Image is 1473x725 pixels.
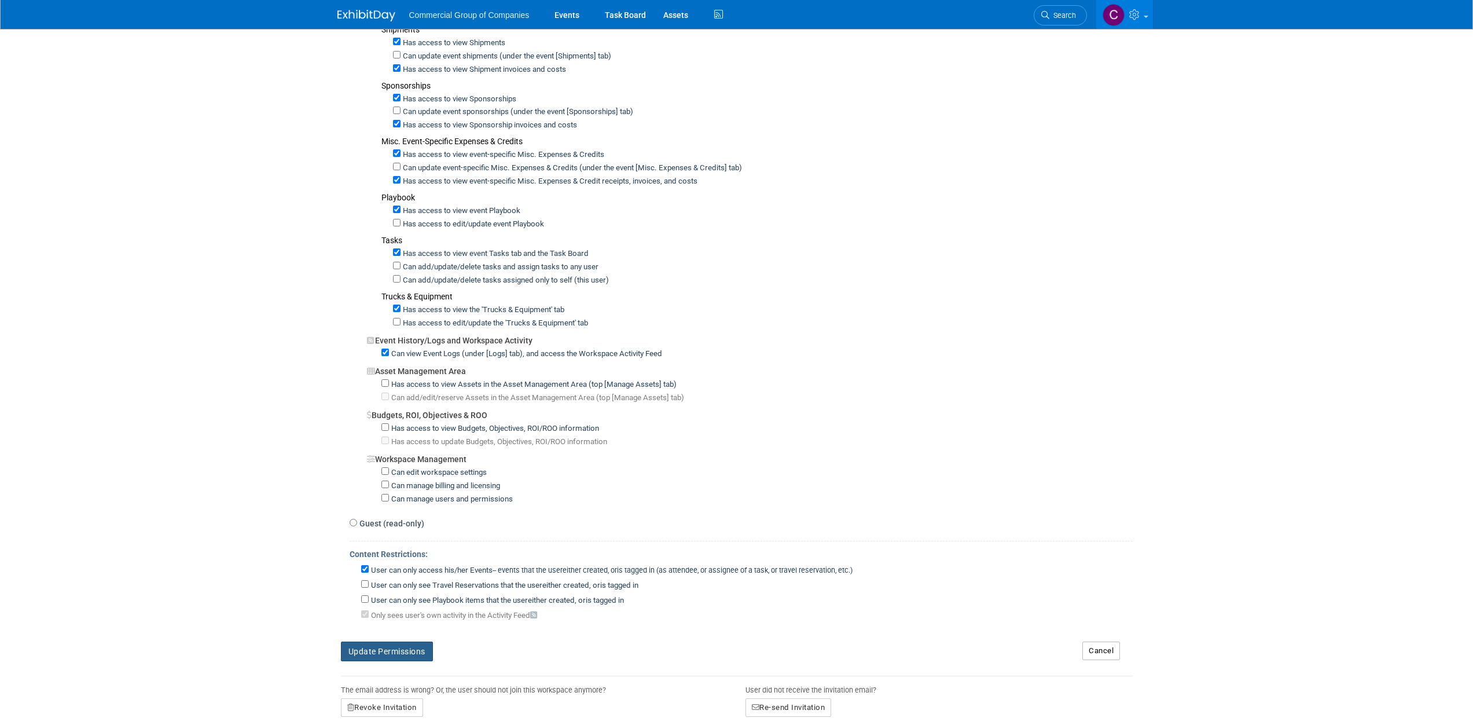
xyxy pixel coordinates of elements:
[401,38,505,49] label: Has access to view Shipments
[389,481,500,492] label: Can manage billing and licensing
[493,566,853,574] span: -- events that the user is tagged in (as attendee, or assignee of a task, or travel reservation, ...
[401,94,516,105] label: Has access to view Sponsorships
[401,248,589,259] label: Has access to view event Tasks tab and the Task Board
[528,596,586,605] span: either created, or
[389,393,684,404] label: Can add/edit/reserve Assets in the Asset Management Area (top [Manage Assets] tab)
[367,360,1133,377] div: Asset Management Area
[401,305,564,316] label: Has access to view the 'Trucks & Equipment' tab
[337,10,395,21] img: ExhibitDay
[389,423,599,434] label: Has access to view Budgets, Objectives, ROI/ROO information
[341,676,728,698] div: The email address is wrong? Or, the user should not join this workspace anymore?
[369,595,624,606] label: User can only see Playbook items that the user is tagged in
[369,580,638,591] label: User can only see Travel Reservations that the user is tagged in
[401,318,588,329] label: Has access to edit/update the 'Trucks & Equipment' tab
[401,51,611,62] label: Can update event shipments (under the event [Shipments] tab)
[401,206,520,217] label: Has access to view event Playbook
[389,437,607,448] label: Has access to update Budgets, Objectives, ROI/ROO information
[369,610,537,621] label: Only sees user's own activity in the Activity Feed
[745,676,1133,698] div: User did not receive the invitation email?
[745,698,832,717] button: Re-send Invitation
[401,107,633,118] label: Can update event sponsorships (under the event [Sponsorships] tab)
[401,163,742,174] label: Can update event-specific Misc. Expenses & Credits (under the event [Misc. Expenses & Credits] tab)
[367,404,1133,421] div: Budgets, ROI, Objectives & ROO
[563,566,617,574] span: either created, or
[381,192,1133,203] div: Playbook
[357,518,424,529] label: Guest (read-only)
[381,136,1133,147] div: Misc. Event-Specific Expenses & Credits
[367,329,1133,346] div: Event History/Logs and Workspace Activity
[1103,4,1125,26] img: Cole Mattern
[367,448,1133,465] div: Workspace Management
[401,120,577,131] label: Has access to view Sponsorship invoices and costs
[401,275,609,286] label: Can add/update/delete tasks assigned only to self (this user)
[389,349,662,360] label: Can view Event Logs (under [Logs] tab), and access the Workspace Activity Feed
[389,467,487,478] label: Can edit workspace settings
[381,80,1133,91] div: Sponsorships
[1034,5,1087,25] a: Search
[389,494,513,505] label: Can manage users and permissions
[401,262,598,273] label: Can add/update/delete tasks and assign tasks to any user
[341,642,433,661] button: Update Permissions
[341,698,423,717] button: Revoke Invitation
[369,565,853,576] label: User can only access his/her Events
[1049,11,1076,20] span: Search
[401,219,544,230] label: Has access to edit/update event Playbook
[381,291,1133,302] div: Trucks & Equipment
[1082,642,1120,660] a: Cancel
[401,149,604,160] label: Has access to view event-specific Misc. Expenses & Credits
[350,541,1133,563] div: Content Restrictions:
[401,176,697,187] label: Has access to view event-specific Misc. Expenses & Credit receipts, invoices, and costs
[381,235,1133,246] div: Tasks
[389,379,677,390] label: Has access to view Assets in the Asset Management Area (top [Manage Assets] tab)
[401,64,566,75] label: Has access to view Shipment invoices and costs
[542,581,600,589] span: either created, or
[409,10,530,20] span: Commercial Group of Companies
